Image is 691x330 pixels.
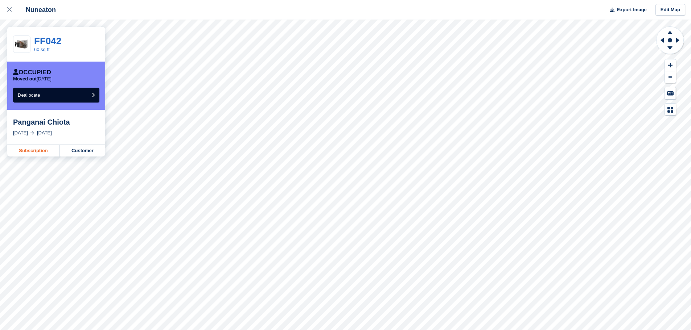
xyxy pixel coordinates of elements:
[19,5,56,14] div: Nuneaton
[617,6,646,13] span: Export Image
[13,129,28,137] div: [DATE]
[13,76,52,82] p: [DATE]
[13,118,99,126] div: Panganai Chiota
[665,87,676,99] button: Keyboard Shortcuts
[30,131,34,134] img: arrow-right-light-icn-cde0832a797a2874e46488d9cf13f60e5c3a73dbe684e267c42b8395dfbc2abf.svg
[34,47,50,52] a: 60 sq ft
[665,104,676,116] button: Map Legend
[13,76,37,82] span: Moved out
[665,59,676,71] button: Zoom In
[13,69,51,76] div: Occupied
[605,4,647,16] button: Export Image
[7,145,60,156] a: Subscription
[655,4,685,16] a: Edit Map
[665,71,676,83] button: Zoom Out
[37,129,52,137] div: [DATE]
[13,88,99,103] button: Deallocate
[34,35,61,46] a: FF042
[13,38,30,51] img: 60-sqft-unit.jpg
[60,145,105,156] a: Customer
[18,92,40,98] span: Deallocate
